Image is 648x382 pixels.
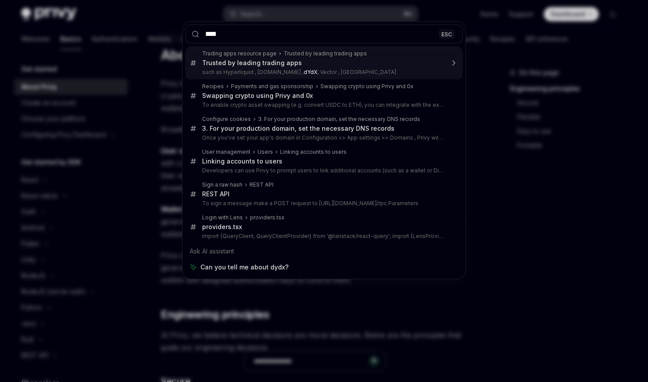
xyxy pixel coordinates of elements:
div: Users [258,148,273,156]
div: REST API [250,181,273,188]
p: To sign a message make a POST request to [URL][DOMAIN_NAME] [202,200,444,207]
span: Can you tell me about dydx? [200,263,289,272]
p: import {QueryClient, QueryClientProvider} from '@tanstack/react-query'; import {LensProvider, Public [202,233,444,240]
div: Trading apps resource page [202,50,277,57]
div: Swapping crypto using Privy and 0x [320,83,414,90]
div: Swapping crypto using Privy and 0x [202,92,313,100]
div: Trusted by leading trading apps [202,59,302,67]
div: providers.tsx [250,214,285,221]
div: 3. For your production domain, set the necessary DNS records [202,125,394,133]
b: dYdX [304,69,317,75]
div: Ask AI assistant [185,243,463,259]
p: To enable crypto asset swapping (e.g. convert USDC to ETH), you can integrate with the exchange of y [202,101,444,109]
div: Sign a raw hash [202,181,242,188]
div: Login with Lens [202,214,243,221]
div: Payments and gas sponsorship [231,83,313,90]
div: Recipes [202,83,224,90]
div: REST API [202,190,230,198]
div: User management [202,148,250,156]
div: ESC [439,29,455,39]
div: Configure cookies [202,116,251,123]
p: Once you've set your app's domain in Configuration >> App settings >> Domains , Privy will display a [202,134,444,141]
div: Linking accounts to users [202,157,282,165]
div: 3. For your production domain, set the necessary DNS records [258,116,420,123]
p: such as Hyperliquid , [DOMAIN_NAME] , , Vector , [GEOGRAPHIC_DATA] [202,69,444,76]
p: Developers can use Privy to prompt users to link additional accounts (such as a wallet or Discord pr [202,167,444,174]
wallet_id: /rpc Parameters [377,200,418,207]
div: providers.tsx [202,223,242,231]
div: Trusted by leading trading apps [284,50,367,57]
div: Linking accounts to users [280,148,347,156]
